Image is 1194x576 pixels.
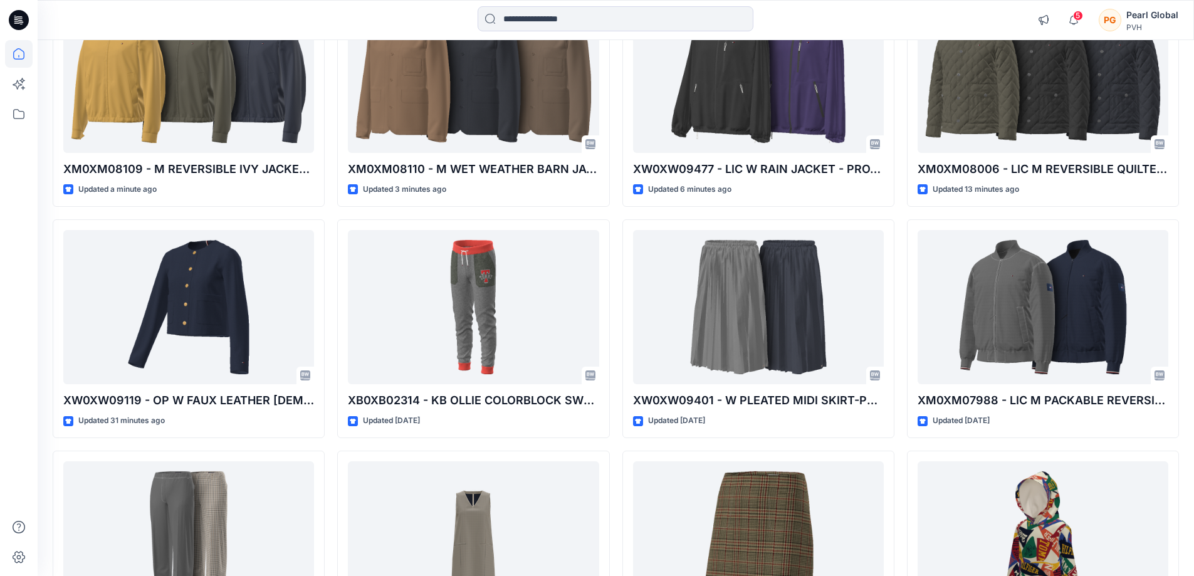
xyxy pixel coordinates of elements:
p: Updated [DATE] [648,414,705,427]
a: XB0XB02314 - KB OLLIE COLORBLOCK SWEATPANT - PROTO - V01 [348,230,599,385]
p: XM0XM07988 - LIC M PACKABLE REVERSIBLE BOMBER-PROTO V01 [918,392,1168,409]
p: Updated [DATE] [933,414,990,427]
p: Updated 3 minutes ago [363,183,446,196]
p: Updated a minute ago [78,183,157,196]
p: XW0XW09401 - W PLEATED MIDI SKIRT-PROTO V01 [633,392,884,409]
p: Updated 31 minutes ago [78,414,165,427]
p: XB0XB02314 - KB OLLIE COLORBLOCK SWEATPANT - PROTO - V01 [348,392,599,409]
p: Updated [DATE] [363,414,420,427]
a: XW0XW09401 - W PLEATED MIDI SKIRT-PROTO V01 [633,230,884,385]
p: XM0XM08109 - M REVERSIBLE IVY JACKET-PROTO V01 [63,160,314,178]
div: Pearl Global [1126,8,1178,23]
p: XM0XM08110 - M WET WEATHER BARN JACKET - PROTO V01 [348,160,599,178]
p: Updated 13 minutes ago [933,183,1019,196]
div: PVH [1126,23,1178,32]
p: XM0XM08006 - LIC M REVERSIBLE QUILTED JACKET - PROTO - V01 [918,160,1168,178]
a: XM0XM07988 - LIC M PACKABLE REVERSIBLE BOMBER-PROTO V01 [918,230,1168,385]
div: PG [1099,9,1121,31]
p: XW0XW09477 - LIC W RAIN JACKET - PROTO V01 [633,160,884,178]
p: Updated 6 minutes ago [648,183,731,196]
p: XW0XW09119 - OP W FAUX LEATHER [DEMOGRAPHIC_DATA] JACKET-PROTO V01 [63,392,314,409]
a: XW0XW09119 - OP W FAUX LEATHER LADY JACKET-PROTO V01 [63,230,314,385]
span: 5 [1073,11,1083,21]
